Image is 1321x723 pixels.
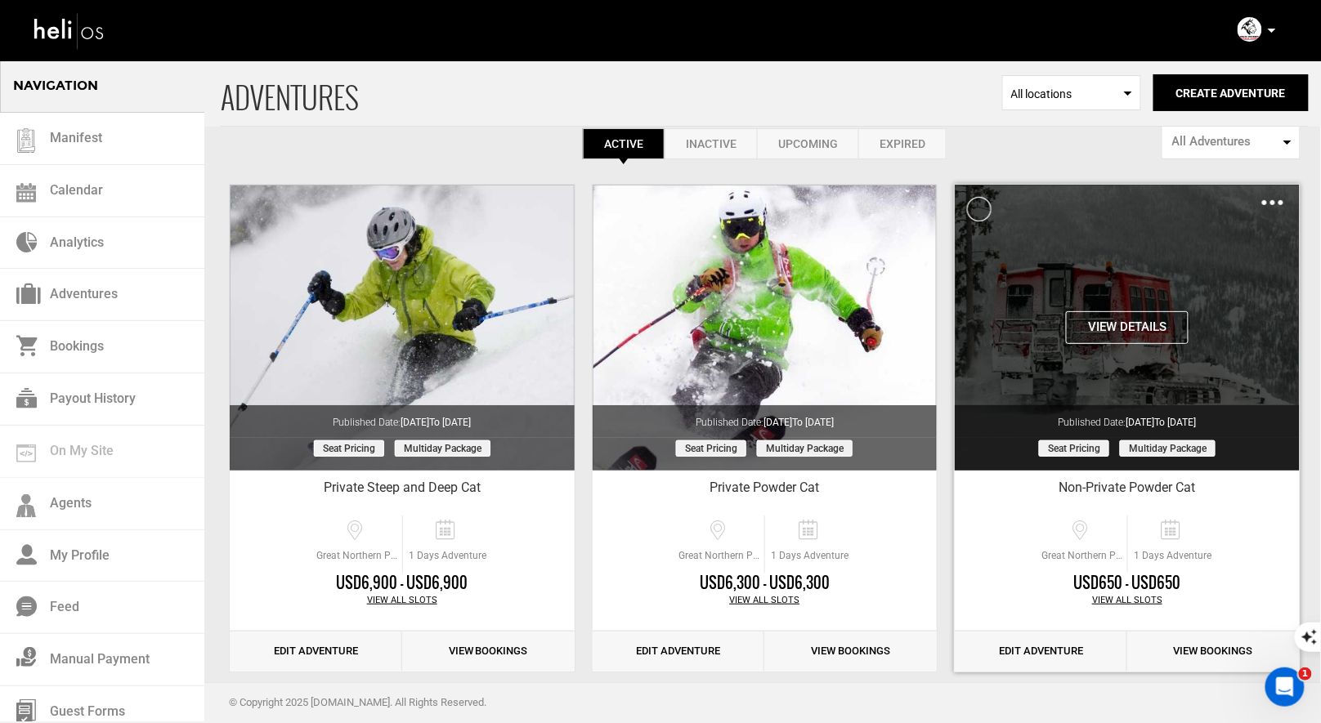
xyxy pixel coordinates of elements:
[314,440,384,457] span: Seat Pricing
[674,549,764,563] span: Great Northern Powder Guides, U.S. 93, [GEOGRAPHIC_DATA], [GEOGRAPHIC_DATA], [GEOGRAPHIC_DATA]
[403,549,492,563] span: 1 Days Adventure
[1011,86,1132,102] span: All locations
[1155,417,1197,428] span: to [DATE]
[792,417,834,428] span: to [DATE]
[312,549,402,563] span: Great Northern Powder Guides, U.S. 93, [GEOGRAPHIC_DATA], [GEOGRAPHIC_DATA], [GEOGRAPHIC_DATA]
[1120,440,1216,457] span: Multiday package
[593,405,938,430] div: Published Date:
[230,573,575,594] div: USD6,900 - USD6,900
[401,417,471,428] span: [DATE]
[230,632,402,672] a: Edit Adventure
[1153,74,1309,111] button: Create Adventure
[955,405,1300,430] div: Published Date:
[402,632,575,672] a: View Bookings
[593,632,765,672] a: Edit Adventure
[221,60,1002,126] span: ADVENTURES
[583,128,665,159] a: Active
[14,128,38,153] img: guest-list.svg
[230,594,575,607] div: View All Slots
[765,549,854,563] span: 1 Days Adventure
[230,479,575,503] div: Private Steep and Deep Cat
[955,479,1300,503] div: Non-Private Powder Cat
[593,594,938,607] div: View All Slots
[1066,311,1189,344] button: View Details
[955,573,1300,594] div: USD650 - USD650
[858,128,947,159] a: Expired
[1238,17,1262,42] img: img_9a11ce2f5ad7871fe2c2ac744f5003f1.png
[1128,549,1217,563] span: 1 Days Adventure
[593,573,938,594] div: USD6,300 - USD6,300
[757,128,858,159] a: Upcoming
[763,417,834,428] span: [DATE]
[16,183,36,203] img: calendar.svg
[33,9,106,52] img: heli-logo
[230,405,575,430] div: Published Date:
[1172,133,1279,150] span: All Adventures
[1162,124,1301,159] button: All Adventures
[1126,417,1197,428] span: [DATE]
[757,440,853,457] span: Multiday package
[16,494,36,518] img: agents-icon.svg
[1039,440,1109,457] span: Seat Pricing
[16,444,36,462] img: on_my_site.svg
[1262,200,1283,205] img: images
[665,128,757,159] a: Inactive
[593,479,938,503] div: Private Powder Cat
[1037,549,1127,563] span: Great Northern Powder Guides, U.S. 93, [GEOGRAPHIC_DATA], [GEOGRAPHIC_DATA], [GEOGRAPHIC_DATA]
[676,440,746,457] span: Seat Pricing
[1002,75,1141,110] span: Select box activate
[1265,667,1305,707] iframe: Intercom live chat
[955,632,1127,672] a: Edit Adventure
[395,440,490,457] span: Multiday package
[764,632,937,672] a: View Bookings
[1127,632,1300,672] a: View Bookings
[955,594,1300,607] div: View All Slots
[429,417,471,428] span: to [DATE]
